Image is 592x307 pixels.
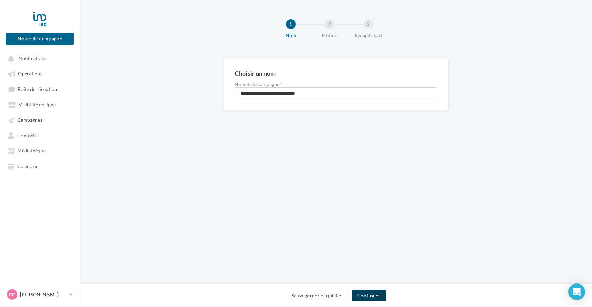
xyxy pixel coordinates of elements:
[17,132,37,138] span: Contacts
[17,148,46,154] span: Médiathèque
[18,55,46,61] span: Notifications
[4,98,75,111] a: Visibilité en ligne
[4,160,75,172] a: Calendrier
[18,86,57,92] span: Boîte de réception
[352,290,386,301] button: Continuer
[235,70,276,76] div: Choisir un nom
[6,288,74,301] a: CC [PERSON_NAME]
[235,82,437,87] label: Nom de la campagne *
[568,283,585,300] div: Open Intercom Messenger
[17,117,42,123] span: Campagnes
[346,32,391,39] div: Récapitulatif
[4,52,73,64] button: Notifications
[4,83,75,95] a: Boîte de réception
[286,290,348,301] button: Sauvegarder et quitter
[307,32,352,39] div: Edition
[19,102,56,108] span: Visibilité en ligne
[17,163,41,169] span: Calendrier
[20,291,66,298] p: [PERSON_NAME]
[9,291,15,298] span: CC
[325,19,334,29] div: 2
[4,144,75,157] a: Médiathèque
[18,71,42,77] span: Opérations
[4,67,75,80] a: Opérations
[4,113,75,126] a: Campagnes
[6,33,74,45] button: Nouvelle campagne
[364,19,373,29] div: 3
[269,32,313,39] div: Nom
[286,19,296,29] div: 1
[4,129,75,141] a: Contacts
